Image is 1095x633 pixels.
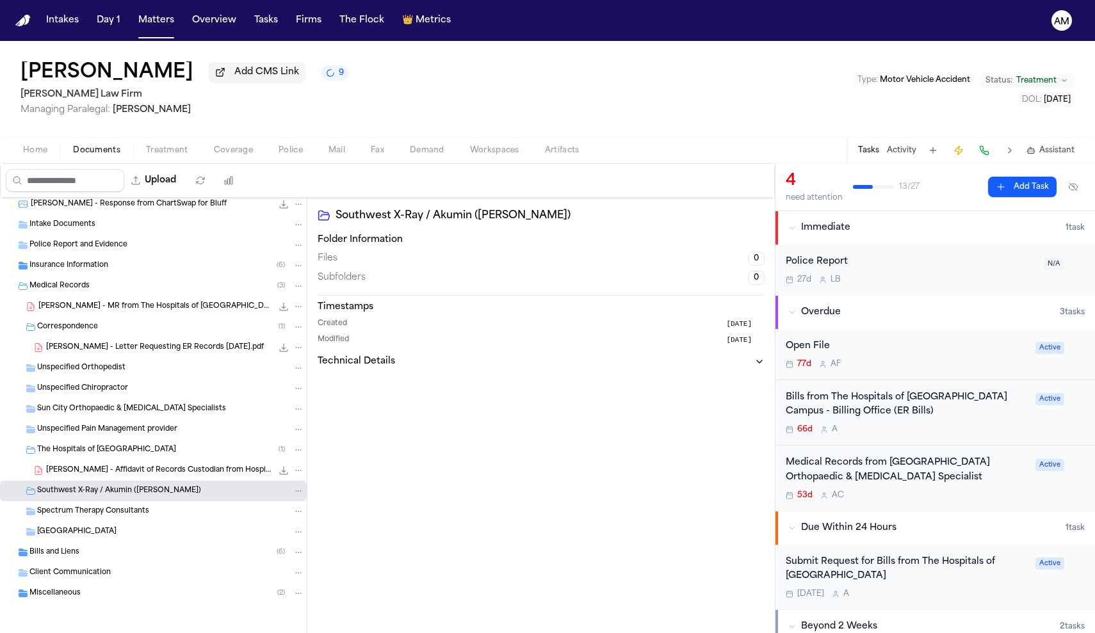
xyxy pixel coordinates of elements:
button: Hide completed tasks (⌘⇧H) [1062,177,1085,197]
span: 2 task s [1060,621,1085,632]
h3: Folder Information [318,234,765,246]
span: Modified [318,335,349,346]
button: Matters [133,9,179,32]
span: Type : [857,76,878,84]
span: A C [832,490,844,501]
h2: Southwest X-Ray / Akumin ([PERSON_NAME]) [336,208,765,223]
button: Intakes [41,9,84,32]
span: Assistant [1039,145,1075,156]
h3: Timestamps [318,301,765,314]
span: ( 6 ) [277,262,285,269]
button: Immediate1task [775,211,1095,244]
span: Police Report and Evidence [29,240,127,251]
button: Day 1 [92,9,126,32]
div: Open task: Submit Request for Bills from The Hospitals of Providence Transmountain Campus [775,545,1095,610]
span: Treatment [1016,76,1057,86]
span: [PERSON_NAME] - Affidavit of Records Custodian from Hospitals of [GEOGRAPHIC_DATA] [46,465,272,476]
button: Download C. Ross - MR from The Hospitals of Providence Transmountain Campus - 1.25.25 to 1.26.25 [277,300,290,313]
span: [DATE] [726,335,752,346]
span: Police [279,145,303,156]
span: 9 [339,68,344,78]
button: Change status from Treatment [979,73,1075,88]
span: Southwest X-Ray / Akumin ([PERSON_NAME]) [37,486,201,497]
div: Open File [786,339,1028,354]
span: L B [831,275,841,285]
div: Medical Records from [GEOGRAPHIC_DATA] Orthopaedic & [MEDICAL_DATA] Specialist [786,456,1028,485]
span: DOL : [1022,96,1042,104]
span: Fax [371,145,384,156]
span: [DATE] [797,589,824,599]
img: Finch Logo [15,15,31,27]
span: A [832,424,838,435]
span: Active [1035,459,1064,471]
span: 0 [748,252,765,266]
span: [PERSON_NAME] - MR from The Hospitals of [GEOGRAPHIC_DATA] - [DATE] to [DATE] [38,301,272,312]
span: Artifacts [545,145,580,156]
span: Home [23,145,47,156]
span: [DATE] [1044,96,1071,104]
button: crownMetrics [397,9,456,32]
span: 0 [748,271,765,285]
a: Home [15,15,31,27]
button: [DATE] [726,319,765,330]
button: Create Immediate Task [950,141,968,159]
div: Open task: Police Report [775,244,1095,295]
div: Bills from The Hospitals of [GEOGRAPHIC_DATA] Campus - Billing Office (ER Bills) [786,390,1028,420]
span: ( 1 ) [279,323,285,330]
button: Due Within 24 Hours1task [775,511,1095,545]
button: [DATE] [726,335,765,346]
button: Download C. Ross - Response from ChartSwap for Bluff [277,198,290,211]
h1: [PERSON_NAME] [20,61,193,84]
span: Managing Paralegal: [20,105,110,115]
span: Workspaces [470,145,519,156]
span: Subfolders [318,271,366,284]
button: 9 active tasks [321,65,349,81]
span: The Hospitals of [GEOGRAPHIC_DATA] [37,445,176,456]
span: [PERSON_NAME] - Response from ChartSwap for Bluff [31,199,227,210]
span: Due Within 24 Hours [801,522,896,534]
div: Police Report [786,255,1036,269]
span: Created [318,319,347,330]
button: Make a Call [975,141,993,159]
button: The Flock [334,9,389,32]
span: Client Communication [29,568,111,579]
span: Overdue [801,306,841,319]
span: Insurance Information [29,260,108,271]
button: Download C. Ross - Letter Requesting ER Records 4-11-25.pdf [277,341,290,354]
button: Edit DOL: 2025-01-19 [1018,93,1075,106]
span: [PERSON_NAME] - Letter Requesting ER Records [DATE].pdf [46,342,264,353]
button: Overview [187,9,241,32]
span: Sun City Orthopaedic & [MEDICAL_DATA] Specialists [37,404,226,415]
span: Unspecified Pain Management provider [37,424,177,435]
span: A [843,589,849,599]
span: Unspecified Orthopedist [37,363,126,374]
span: Immediate [801,221,850,234]
h2: [PERSON_NAME] Law Firm [20,87,349,102]
button: Firms [291,9,327,32]
span: [GEOGRAPHIC_DATA] [37,527,117,538]
button: Edit matter name [20,61,193,84]
span: Add CMS Link [234,66,299,79]
h3: Technical Details [318,355,395,368]
span: 1 task [1066,223,1085,233]
span: Bills and Liens [29,547,79,558]
a: Tasks [249,9,283,32]
button: Assistant [1026,145,1075,156]
span: ( 2 ) [277,589,285,597]
span: ( 3 ) [277,282,285,289]
span: 3 task s [1060,307,1085,317]
span: Active [1035,557,1064,570]
button: Overdue3tasks [775,296,1095,329]
div: Open task: Open File [775,329,1095,380]
span: Unspecified Chiropractor [37,383,128,394]
span: Status: [985,76,1012,86]
span: ( 1 ) [279,446,285,453]
span: 77d [797,359,811,369]
div: Submit Request for Bills from The Hospitals of [GEOGRAPHIC_DATA] [786,555,1028,584]
span: 66d [797,424,813,435]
